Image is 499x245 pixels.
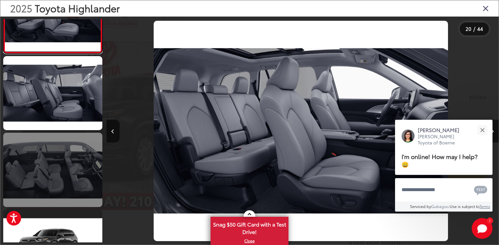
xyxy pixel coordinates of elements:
[107,120,120,142] button: Previous image
[473,27,476,31] span: /
[477,25,483,32] span: 44
[466,25,471,32] span: 20
[418,126,466,133] p: [PERSON_NAME]
[472,218,493,239] button: Toggle Chat Window
[395,178,493,202] textarea: Type your message
[482,4,489,12] i: Close gallery
[395,120,493,212] div: Close[PERSON_NAME][PERSON_NAME] Toyota of BoerneI'm online! How may I help? 😀Type your messageCha...
[475,123,489,137] button: Close
[450,203,480,209] span: Use is subject to
[402,152,478,168] span: I'm online! How may I help? 😀
[10,1,32,15] span: 2025
[105,21,497,241] div: 2025 Toyota Highlander XLE 19
[154,21,448,241] img: 2025 Toyota Highlander XLE
[472,182,489,197] button: Chat with SMS
[2,55,103,131] img: 2025 Toyota Highlander XLE
[480,203,490,209] a: Terms
[418,133,466,146] p: [PERSON_NAME] Toyota of Boerne
[489,219,491,222] span: 1
[472,218,493,239] svg: Start Chat
[35,1,120,15] span: Toyota Highlander
[211,217,288,237] span: Snag $50 Gift Card with a Test Drive!
[410,203,431,209] span: Serviced by
[474,185,487,195] svg: Text
[431,203,450,209] a: Gubagoo.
